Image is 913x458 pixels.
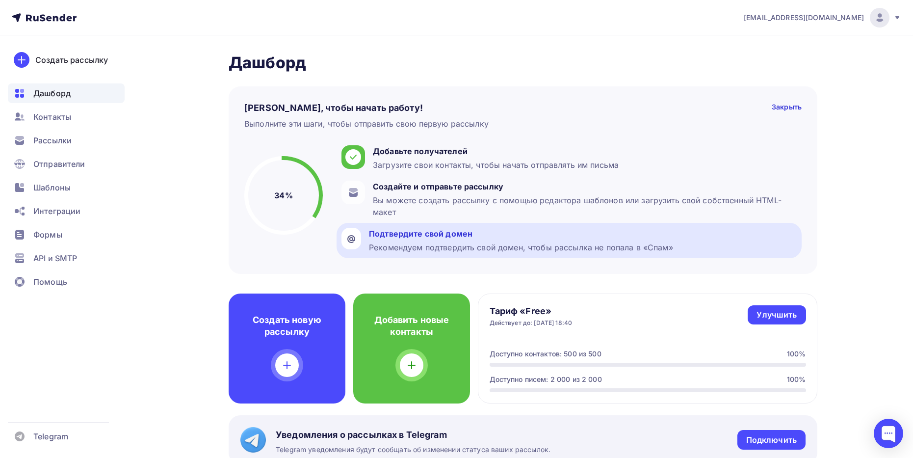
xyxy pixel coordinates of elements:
div: Создайте и отправьте рассылку [373,181,797,192]
span: Уведомления о рассылках в Telegram [276,429,550,441]
div: 100% [787,375,806,384]
div: Доступно контактов: 500 из 500 [490,349,601,359]
a: Отправители [8,154,125,174]
div: Загрузите свои контакты, чтобы начать отправлять им письма [373,159,619,171]
a: Формы [8,225,125,244]
div: Закрыть [772,102,802,114]
span: Контакты [33,111,71,123]
div: 100% [787,349,806,359]
div: Рекомендуем подтвердить свой домен, чтобы рассылка не попала в «Спам» [369,242,673,253]
span: [EMAIL_ADDRESS][DOMAIN_NAME] [744,13,864,23]
div: Действует до: [DATE] 18:40 [490,319,573,327]
div: Создать рассылку [35,54,108,66]
div: Выполните эти шаги, чтобы отправить свою первую рассылку [244,118,489,130]
a: Рассылки [8,131,125,150]
span: Шаблоны [33,182,71,193]
span: API и SMTP [33,252,77,264]
span: Рассылки [33,135,72,146]
h2: Дашборд [229,53,817,73]
div: Вы можете создать рассылку с помощью редактора шаблонов или загрузить свой собственный HTML-макет [373,194,797,218]
div: Подтвердите свой домен [369,228,673,240]
span: Формы [33,229,62,241]
div: Улучшить [756,309,797,321]
span: Интеграции [33,205,80,217]
div: Добавьте получателей [373,145,619,157]
h5: 34% [274,189,292,201]
a: Контакты [8,107,125,127]
h4: Добавить новые контакты [369,314,454,338]
span: Помощь [33,276,67,288]
h4: Создать новую рассылку [244,314,330,338]
div: Подключить [746,434,797,446]
span: Отправители [33,158,85,170]
div: Доступно писем: 2 000 из 2 000 [490,375,602,384]
h4: [PERSON_NAME], чтобы начать работу! [244,102,423,114]
h4: Тариф «Free» [490,305,573,317]
a: [EMAIL_ADDRESS][DOMAIN_NAME] [744,8,901,27]
span: Telegram [33,431,68,442]
a: Шаблоны [8,178,125,197]
a: Дашборд [8,83,125,103]
span: Telegram уведомления будут сообщать об изменении статуса ваших рассылок. [276,445,550,455]
span: Дашборд [33,87,71,99]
